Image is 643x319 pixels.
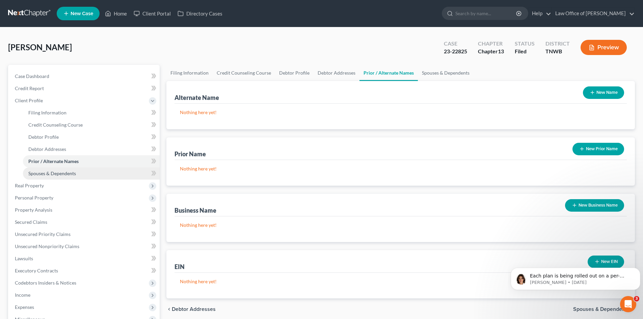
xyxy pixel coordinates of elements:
div: Status [515,40,535,48]
div: Business Name [175,206,216,214]
span: [PERSON_NAME] [8,42,72,52]
span: Spouses & Dependents [573,307,629,312]
div: Case [444,40,467,48]
span: Credit Report [15,85,44,91]
button: chevron_left Debtor Addresses [166,307,216,312]
a: Debtor Profile [275,65,314,81]
span: Case Dashboard [15,73,49,79]
span: Unsecured Nonpriority Claims [15,243,79,249]
span: Executory Contracts [15,268,58,273]
span: 3 [634,296,639,301]
input: Search by name... [455,7,517,20]
span: Expenses [15,304,34,310]
span: Spouses & Dependents [28,170,76,176]
span: New Case [71,11,93,16]
div: Prior Name [175,150,206,158]
a: Help [529,7,551,20]
a: Spouses & Dependents [418,65,474,81]
a: Filing Information [23,107,160,119]
p: Nothing here yet! [180,165,621,172]
button: Preview [581,40,627,55]
a: Credit Counseling Course [23,119,160,131]
span: Personal Property [15,195,53,201]
button: New Prior Name [572,143,624,155]
a: Spouses & Dependents [23,167,160,180]
span: 13 [498,48,504,54]
button: Spouses & Dependents chevron_right [573,307,635,312]
span: Lawsuits [15,256,33,261]
a: Case Dashboard [9,70,160,82]
span: Debtor Profile [28,134,59,140]
span: Debtor Addresses [172,307,216,312]
div: 23-22825 [444,48,467,55]
span: Codebtors Insiders & Notices [15,280,76,286]
iframe: Intercom notifications message [508,254,643,301]
div: Alternate Name [175,94,219,102]
div: Chapter [478,48,504,55]
a: Home [102,7,130,20]
a: Secured Claims [9,216,160,228]
span: Credit Counseling Course [28,122,83,128]
button: New Name [583,86,624,99]
a: Property Analysis [9,204,160,216]
a: Directory Cases [174,7,226,20]
span: Client Profile [15,98,43,103]
span: Income [15,292,30,298]
a: Debtor Addresses [314,65,359,81]
i: chevron_left [166,307,172,312]
span: Unsecured Priority Claims [15,231,71,237]
iframe: Intercom live chat [620,296,636,312]
p: Message from Emma, sent 2w ago [22,26,124,32]
span: Secured Claims [15,219,47,225]
a: Executory Contracts [9,265,160,277]
p: Nothing here yet! [180,222,621,229]
a: Debtor Profile [23,131,160,143]
div: District [545,40,570,48]
button: New Business Name [565,199,624,212]
a: Prior / Alternate Names [23,155,160,167]
a: Credit Report [9,82,160,95]
span: Real Property [15,183,44,188]
a: Client Portal [130,7,174,20]
span: Property Analysis [15,207,52,213]
a: Filing Information [166,65,213,81]
span: Each plan is being rolled out on a per-district basis. Once your district's plan is available you... [22,20,123,72]
span: Filing Information [28,110,66,115]
a: Law Office of [PERSON_NAME] [552,7,635,20]
a: Unsecured Nonpriority Claims [9,240,160,252]
a: Lawsuits [9,252,160,265]
p: Nothing here yet! [180,278,621,285]
span: Debtor Addresses [28,146,66,152]
span: Prior / Alternate Names [28,158,79,164]
p: Nothing here yet! [180,109,621,116]
a: Unsecured Priority Claims [9,228,160,240]
a: Prior / Alternate Names [359,65,418,81]
a: Debtor Addresses [23,143,160,155]
a: Credit Counseling Course [213,65,275,81]
div: Filed [515,48,535,55]
div: TNWB [545,48,570,55]
div: Chapter [478,40,504,48]
div: EIN [175,263,185,271]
